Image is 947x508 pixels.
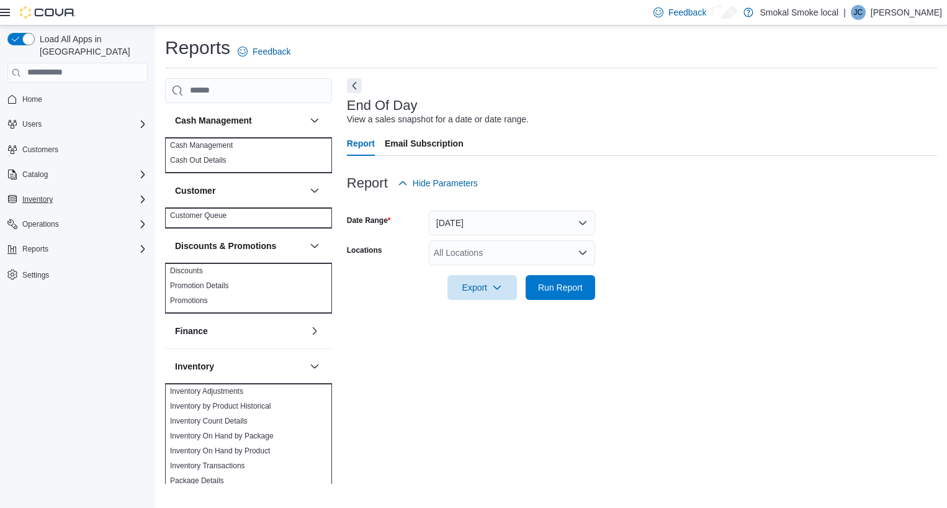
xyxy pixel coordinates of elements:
[175,114,305,127] button: Cash Management
[175,360,214,373] h3: Inventory
[760,5,838,20] p: Smokal Smoke local
[170,432,274,440] a: Inventory On Hand by Package
[2,166,153,183] button: Catalog
[22,244,48,254] span: Reports
[347,245,382,255] label: Locations
[2,116,153,133] button: Users
[668,6,706,19] span: Feedback
[170,417,248,425] a: Inventory Count Details
[429,211,595,235] button: [DATE]
[170,461,245,470] a: Inventory Transactions
[347,78,362,93] button: Next
[22,217,59,232] button: Operations
[20,6,76,19] img: Cova
[22,92,42,107] a: Home
[22,167,148,182] span: Catalog
[854,5,863,20] span: JC
[851,5,866,20] div: Josh Chavez
[22,119,42,129] span: Users
[22,117,148,132] span: Users
[347,176,388,191] h3: Report
[578,248,588,258] button: Open list of options
[307,238,322,253] button: Discounts & Promotions
[22,91,148,107] span: Home
[165,138,332,173] div: Cash Management
[22,270,49,280] span: Settings
[238,39,290,64] a: Feedback
[398,171,478,196] button: Hide Parameters
[175,360,305,373] button: Inventory
[22,192,53,207] button: Inventory
[170,141,233,150] a: Cash Management
[22,94,42,104] span: Home
[22,242,48,256] button: Reports
[2,265,153,283] button: Settings
[170,266,203,275] a: Discounts
[447,275,517,300] button: Export
[843,5,846,20] p: |
[413,177,478,189] span: Hide Parameters
[22,142,58,157] a: Customers
[2,140,153,158] button: Customers
[170,156,227,165] a: Cash Out Details
[170,402,271,410] a: Inventory by Product Historical
[170,281,229,290] a: Promotion Details
[307,113,322,128] button: Cash Management
[22,194,53,204] span: Inventory
[2,90,153,108] button: Home
[22,117,42,132] button: Users
[175,114,252,127] h3: Cash Management
[385,131,464,156] span: Email Subscription
[307,183,322,198] button: Customer
[170,447,270,455] a: Inventory On Hand by Product
[22,145,58,155] span: Customers
[22,268,49,283] a: Settings
[526,275,595,300] button: Run Report
[165,208,332,228] div: Customer
[538,281,583,294] span: Run Report
[165,35,230,60] h1: Reports
[253,45,290,58] span: Feedback
[22,266,148,282] span: Settings
[307,324,322,338] button: Finance
[22,217,148,232] span: Operations
[2,215,153,233] button: Operations
[170,211,227,220] a: Customer Queue
[175,325,208,337] h3: Finance
[175,184,305,197] button: Customer
[22,170,48,179] span: Catalog
[307,359,322,374] button: Inventory
[347,113,529,126] div: View a sales snapshot for a date or date range.
[7,85,148,316] nav: Complex example
[170,387,243,396] a: Inventory Adjustments
[170,296,208,305] a: Promotions
[347,215,391,225] label: Date Range
[347,98,418,113] h3: End Of Day
[22,242,148,256] span: Reports
[170,476,224,485] a: Package Details
[175,184,215,197] h3: Customer
[175,325,305,337] button: Finance
[175,240,305,252] button: Discounts & Promotions
[22,219,59,229] span: Operations
[165,263,332,313] div: Discounts & Promotions
[22,142,148,157] span: Customers
[2,240,153,258] button: Reports
[2,191,153,208] button: Inventory
[35,33,148,58] span: Load All Apps in [GEOGRAPHIC_DATA]
[711,6,737,19] input: Dark Mode
[871,5,942,20] p: [PERSON_NAME]
[175,240,276,252] h3: Discounts & Promotions
[22,192,148,207] span: Inventory
[22,167,48,182] button: Catalog
[347,131,375,156] span: Report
